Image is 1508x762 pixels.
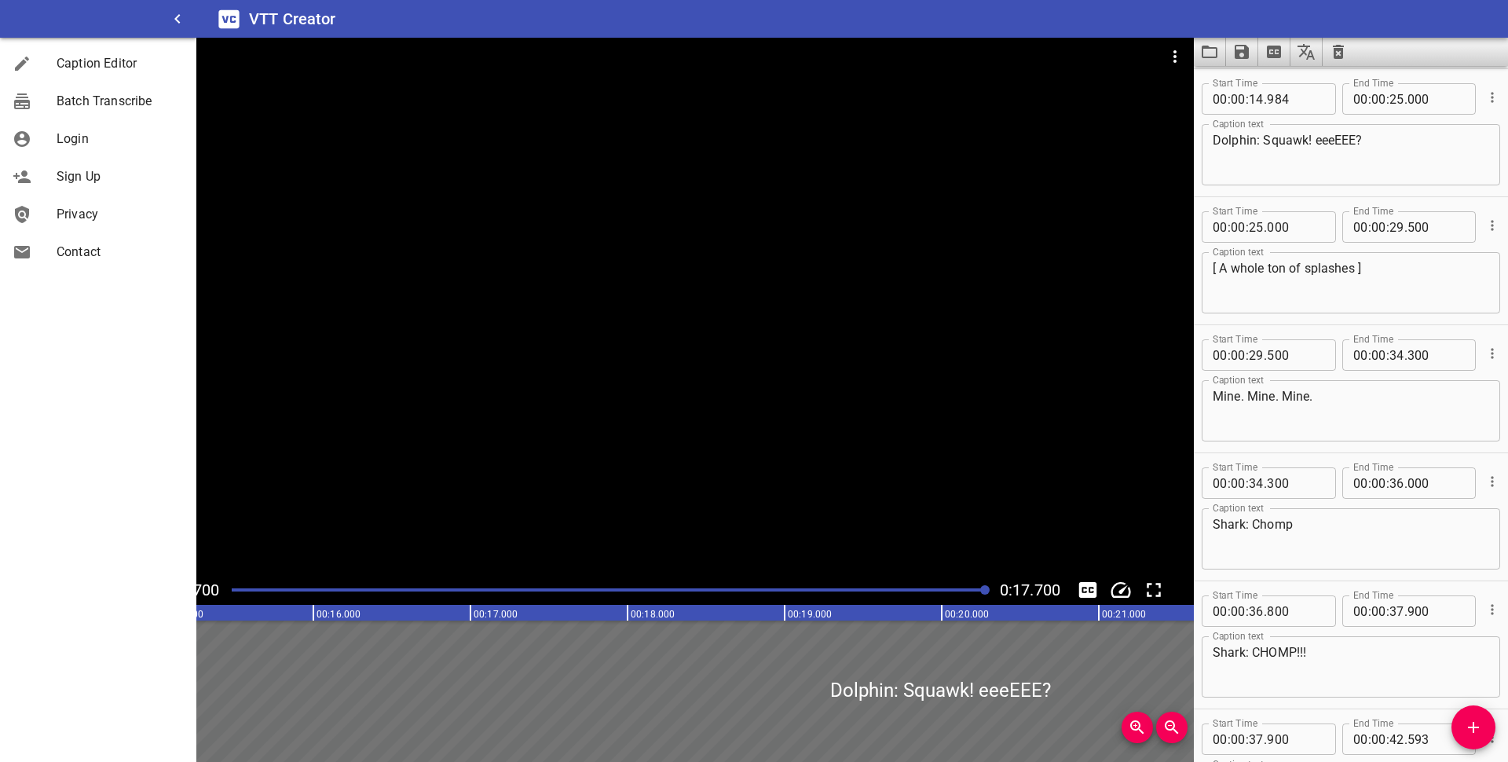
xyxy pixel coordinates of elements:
[1371,724,1386,755] input: 00
[1156,38,1194,75] button: Video Options
[1194,38,1226,66] button: Load captions from file
[317,609,361,620] text: 00:16.000
[1368,83,1371,115] span: :
[1371,595,1386,627] input: 00
[1386,467,1389,499] span: :
[1368,595,1371,627] span: :
[1404,467,1407,499] span: .
[1246,211,1249,243] span: :
[57,130,184,148] span: Login
[1353,467,1368,499] input: 00
[1249,724,1264,755] input: 37
[1106,575,1136,605] button: Change Playback Speed
[57,54,184,73] span: Caption Editor
[1389,83,1404,115] input: 25
[1264,211,1267,243] span: .
[1231,339,1246,371] input: 00
[1407,83,1465,115] input: 000
[1386,211,1389,243] span: :
[1386,724,1389,755] span: :
[1267,211,1324,243] input: 000
[1482,461,1500,502] div: Cue Options
[1386,83,1389,115] span: :
[1482,343,1503,364] button: Cue Options
[1231,211,1246,243] input: 00
[1213,467,1228,499] input: 00
[1353,339,1368,371] input: 00
[1213,133,1489,178] textarea: Dolphin: Squawk! eeeEEE?
[1246,724,1249,755] span: :
[1371,467,1386,499] input: 00
[1231,595,1246,627] input: 00
[1353,83,1368,115] input: 00
[1213,389,1489,434] textarea: Mine. Mine. Mine.
[1482,717,1500,758] div: Cue Options
[1267,724,1324,755] input: 900
[1386,595,1389,627] span: :
[1264,595,1267,627] span: .
[1231,467,1246,499] input: 00
[1267,595,1324,627] input: 800
[57,205,184,224] span: Privacy
[1267,339,1324,371] input: 500
[1122,712,1153,743] button: Zoom In
[945,609,989,620] text: 00:20.000
[1389,595,1404,627] input: 37
[1000,581,1060,599] span: Video Duration
[1073,575,1103,605] div: Hide/Show Captions
[1231,83,1246,115] input: 00
[1213,211,1228,243] input: 00
[1264,467,1267,499] span: .
[631,609,675,620] text: 00:18.000
[1228,211,1231,243] span: :
[232,588,987,592] div: Play progress
[1228,724,1231,755] span: :
[1368,339,1371,371] span: :
[1228,467,1231,499] span: :
[1264,339,1267,371] span: .
[1249,211,1264,243] input: 25
[1249,339,1264,371] input: 29
[1404,339,1407,371] span: .
[57,243,184,262] span: Contact
[1482,333,1500,374] div: Cue Options
[1156,712,1188,743] button: Zoom Out
[1404,595,1407,627] span: .
[1482,77,1500,118] div: Cue Options
[1329,42,1348,61] svg: Clear captions
[1249,83,1264,115] input: 14
[13,167,57,186] div: Sign Up
[1404,83,1407,115] span: .
[13,130,57,148] div: Login
[1246,83,1249,115] span: :
[1213,261,1489,306] textarea: [ A whole ton of splashes ]
[1102,609,1146,620] text: 00:21.000
[1228,339,1231,371] span: :
[57,167,184,186] span: Sign Up
[1290,38,1323,66] button: Translate captions
[1213,595,1228,627] input: 00
[1389,211,1404,243] input: 29
[1389,467,1404,499] input: 36
[1265,42,1283,61] svg: Extract captions from video
[1213,83,1228,115] input: 00
[1407,211,1465,243] input: 500
[1353,211,1368,243] input: 00
[1213,339,1228,371] input: 00
[1389,339,1404,371] input: 34
[1482,205,1500,246] div: Cue Options
[13,92,57,111] div: Batch Transcribe
[1106,575,1136,605] div: Playback Speed
[1404,724,1407,755] span: .
[1407,467,1465,499] input: 000
[1407,595,1465,627] input: 900
[1264,83,1267,115] span: .
[1249,467,1264,499] input: 34
[13,205,57,224] div: Privacy
[1073,575,1103,605] button: Toggle captions
[1482,215,1503,236] button: Cue Options
[1353,595,1368,627] input: 00
[1371,83,1386,115] input: 00
[788,609,832,620] text: 00:19.000
[1246,595,1249,627] span: :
